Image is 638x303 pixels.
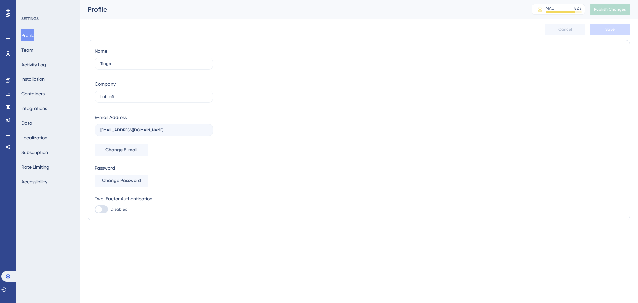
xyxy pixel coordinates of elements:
input: Company Name [100,94,207,99]
span: Change Password [102,177,141,185]
button: Change Password [95,175,148,187]
span: Publish Changes [594,7,626,12]
button: Cancel [545,24,585,35]
div: 82 % [574,6,582,11]
button: Profile [21,29,34,41]
button: Team [21,44,33,56]
div: E-mail Address [95,113,127,121]
button: Localization [21,132,47,144]
div: MAU [546,6,554,11]
button: Integrations [21,102,47,114]
span: Cancel [558,27,572,32]
button: Subscription [21,146,48,158]
button: Data [21,117,32,129]
div: Password [95,164,213,172]
button: Rate Limiting [21,161,49,173]
div: Two-Factor Authentication [95,195,213,203]
span: Save [605,27,615,32]
button: Accessibility [21,176,47,188]
button: Containers [21,88,45,100]
div: Name [95,47,107,55]
div: SETTINGS [21,16,75,21]
input: E-mail Address [100,128,207,132]
div: Profile [88,5,515,14]
input: Name Surname [100,61,207,66]
div: Company [95,80,116,88]
button: Activity Log [21,59,46,71]
span: Disabled [111,207,128,212]
button: Installation [21,73,45,85]
button: Save [590,24,630,35]
span: Change E-mail [105,146,137,154]
button: Change E-mail [95,144,148,156]
button: Publish Changes [590,4,630,15]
